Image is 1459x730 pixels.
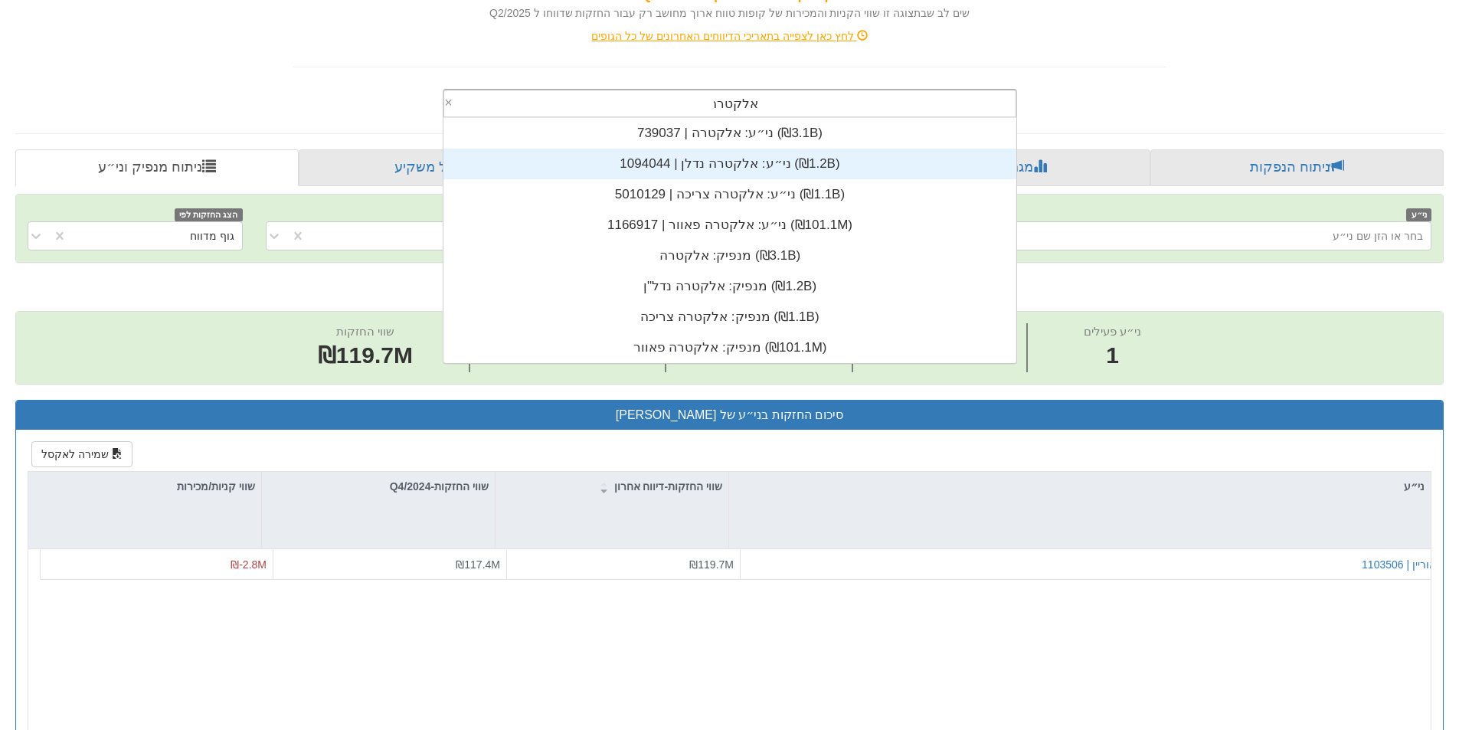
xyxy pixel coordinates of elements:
[443,241,1016,271] div: מנפיק: ‏אלקטרה ‎(₪3.1B)‎
[190,228,234,244] div: גוף מדווח
[443,210,1016,241] div: ני״ע: ‏אלקטרה פאוור | 1166917 ‎(₪101.1M)‎
[1362,557,1436,572] button: אוריין | 1103506
[299,149,587,186] a: פרופיל משקיע
[443,302,1016,332] div: מנפיק: ‏אלקטרה צריכה ‎(₪1.1B)‎
[443,332,1016,363] div: מנפיק: ‏אלקטרה פאוור ‎(₪101.1M)‎
[689,558,734,571] span: ₪119.7M
[443,118,1016,149] div: ני״ע: ‏אלקטרה | 739037 ‎(₪3.1B)‎
[336,325,394,338] span: שווי החזקות
[231,558,267,571] span: ₪-2.8M
[496,472,728,501] div: שווי החזקות-דיווח אחרון
[444,96,453,110] span: ×
[1333,228,1423,244] div: בחר או הזן שם ני״ע
[1406,208,1431,221] span: ני״ע
[444,90,457,116] span: Clear value
[443,118,1016,363] div: grid
[729,472,1431,501] div: ני״ע
[443,179,1016,210] div: ני״ע: ‏אלקטרה צריכה | 5010129 ‎(₪1.1B)‎
[282,28,1178,44] div: לחץ כאן לצפייה בתאריכי הדיווחים האחרונים של כל הגופים
[28,408,1431,422] h3: סיכום החזקות בני״ע של [PERSON_NAME]
[15,278,1444,303] h2: [PERSON_NAME] - ניתוח מנפיק
[456,558,500,571] span: ₪117.4M
[28,472,261,501] div: שווי קניות/מכירות
[1084,339,1141,372] span: 1
[262,472,495,501] div: שווי החזקות-Q4/2024
[1150,149,1444,186] a: ניתוח הנפקות
[443,149,1016,179] div: ני״ע: ‏אלקטרה נדלן | 1094044 ‎(₪1.2B)‎
[1084,325,1141,338] span: ני״ע פעילים
[293,5,1166,21] div: שים לב שבתצוגה זו שווי הקניות והמכירות של קופות טווח ארוך מחושב רק עבור החזקות שדווחו ל Q2/2025
[443,271,1016,302] div: מנפיק: ‏אלקטרה נדל"ן ‎(₪1.2B)‎
[175,208,242,221] span: הצג החזקות לפי
[15,149,299,186] a: ניתוח מנפיק וני״ע
[31,441,132,467] button: שמירה לאקסל
[318,342,413,368] span: ₪119.7M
